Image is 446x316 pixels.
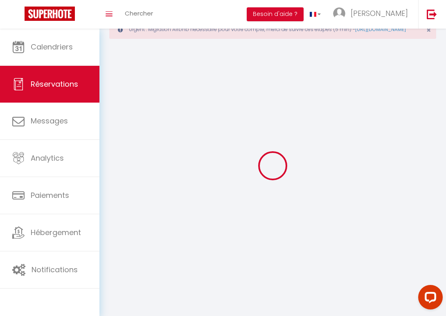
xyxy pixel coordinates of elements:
span: Paiements [31,190,69,200]
img: Super Booking [25,7,75,21]
span: Chercher [125,9,153,18]
span: [PERSON_NAME] [351,8,408,18]
span: Réservations [31,79,78,89]
span: Notifications [32,264,78,275]
iframe: LiveChat chat widget [412,282,446,316]
button: Besoin d'aide ? [247,7,304,21]
span: Analytics [31,153,64,163]
a: [URL][DOMAIN_NAME] [355,26,406,33]
span: × [426,25,431,35]
span: Messages [31,116,68,126]
img: ... [333,7,345,20]
button: Close [426,27,431,34]
img: logout [427,9,437,19]
div: Urgent : Migration Airbnb nécessaire pour votre compte, merci de suivre ces étapes (5 min) - [109,20,436,39]
span: Hébergement [31,227,81,238]
span: Calendriers [31,42,73,52]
